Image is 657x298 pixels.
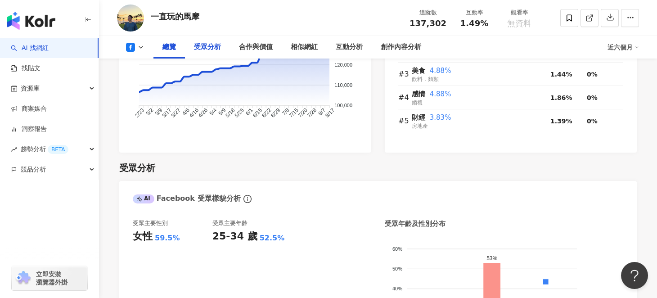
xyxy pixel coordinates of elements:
[181,107,191,117] tspan: 4/6
[244,107,254,117] tspan: 6/1
[297,107,309,119] tspan: 7/20
[11,146,17,153] span: rise
[224,107,236,119] tspan: 5/18
[291,42,318,53] div: 相似網紅
[21,139,68,159] span: 趨勢分析
[197,107,209,119] tspan: 4/26
[188,107,200,119] tspan: 4/16
[334,82,352,87] tspan: 110,000
[11,44,49,53] a: searchAI 找網紅
[392,246,402,251] tspan: 60%
[412,76,439,82] span: 飲料．麵類
[409,8,446,17] div: 追蹤數
[317,107,327,117] tspan: 8/7
[550,117,572,125] span: 1.39%
[133,194,241,203] div: Facebook 受眾樣貌分析
[430,67,451,75] span: 4.88%
[161,107,173,119] tspan: 3/17
[412,99,423,106] span: 婚禮
[270,107,282,119] tspan: 6/29
[119,162,155,174] div: 受眾分析
[154,107,164,117] tspan: 3/9
[334,62,352,67] tspan: 120,000
[324,107,336,119] tspan: 8/17
[7,12,55,30] img: logo
[587,71,598,78] span: 0%
[217,107,227,117] tspan: 5/9
[212,230,257,244] div: 25-34 歲
[281,107,291,117] tspan: 7/8
[21,159,46,180] span: 競品分析
[151,11,199,22] div: 一直玩的馬摩
[170,107,182,119] tspan: 3/27
[412,90,425,98] span: 感情
[21,78,40,99] span: 資源庫
[117,5,144,32] img: KOL Avatar
[412,113,425,122] span: 財經
[162,42,176,53] div: 總覽
[306,107,318,119] tspan: 7/28
[288,107,300,119] tspan: 7/15
[385,219,445,229] div: 受眾年齡及性別分布
[133,230,153,244] div: 女性
[12,266,87,290] a: chrome extension立即安裝 瀏覽器外掛
[233,107,245,119] tspan: 5/25
[194,42,221,53] div: 受眾分析
[334,102,352,108] tspan: 100,000
[11,104,47,113] a: 商案媒合
[607,40,639,54] div: 近六個月
[252,107,264,119] tspan: 6/15
[457,8,491,17] div: 互動率
[502,8,536,17] div: 觀看率
[133,194,154,203] div: AI
[398,92,412,103] div: #4
[587,117,598,125] span: 0%
[14,271,32,285] img: chrome extension
[412,67,425,75] span: 美食
[133,219,168,227] div: 受眾主要性別
[550,71,572,78] span: 1.44%
[36,270,67,286] span: 立即安裝 瀏覽器外掛
[145,107,155,117] tspan: 3/2
[208,107,218,117] tspan: 5/4
[412,123,428,129] span: 房地產
[239,42,273,53] div: 合作與價值
[48,145,68,154] div: BETA
[134,107,146,119] tspan: 2/23
[430,113,451,122] span: 3.83%
[507,19,531,28] span: 無資料
[587,94,598,101] span: 0%
[392,286,402,291] tspan: 40%
[242,194,253,204] span: info-circle
[392,266,402,271] tspan: 50%
[430,90,451,98] span: 4.88%
[550,94,572,101] span: 1.86%
[260,233,285,243] div: 52.5%
[336,42,363,53] div: 互動分析
[621,262,648,289] iframe: Help Scout Beacon - Open
[398,68,412,80] div: #3
[11,64,40,73] a: 找貼文
[381,42,421,53] div: 創作內容分析
[409,18,446,28] span: 137,302
[155,233,180,243] div: 59.5%
[212,219,247,227] div: 受眾主要年齡
[11,125,47,134] a: 洞察報告
[261,107,273,119] tspan: 6/22
[398,115,412,126] div: #5
[460,19,488,28] span: 1.49%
